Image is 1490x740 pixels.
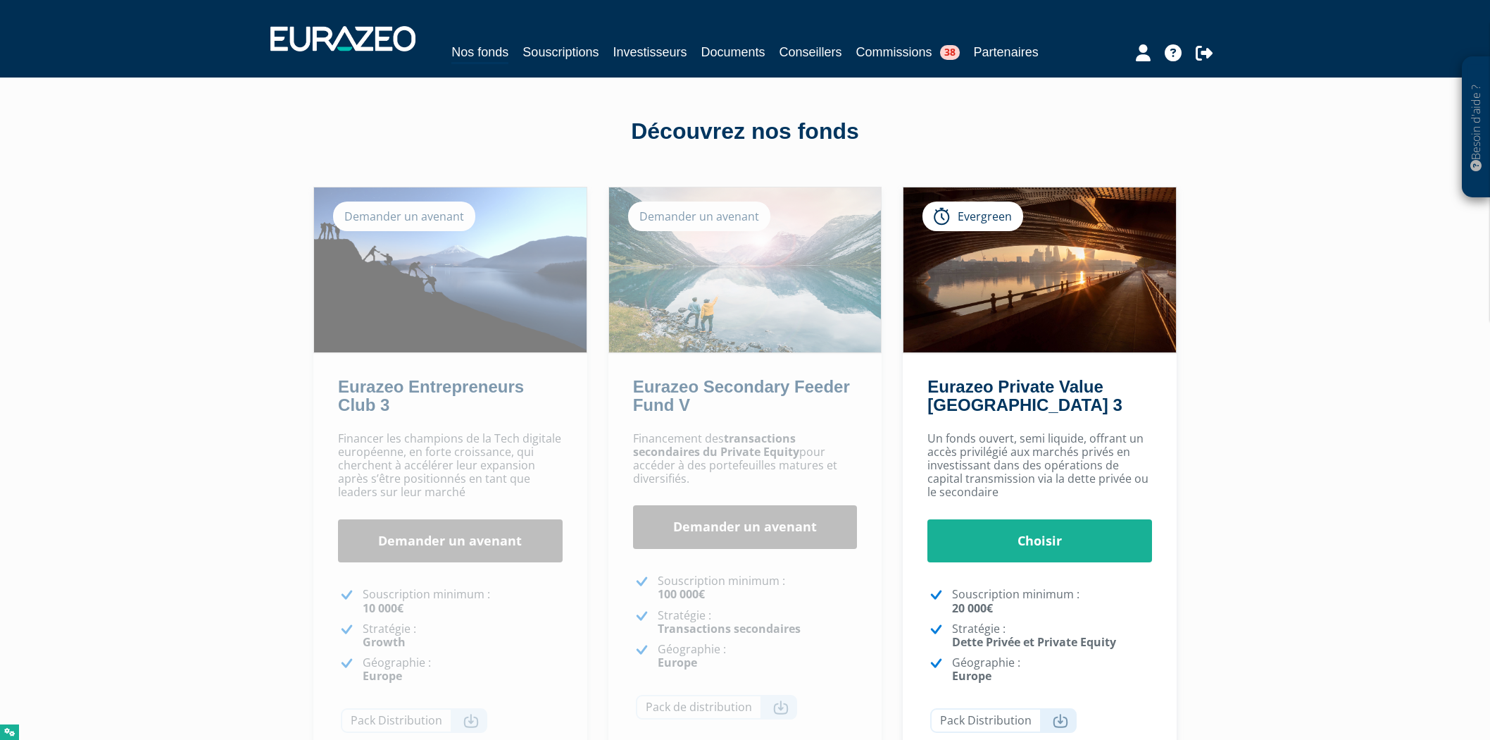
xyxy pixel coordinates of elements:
[930,708,1077,733] a: Pack Distribution
[903,187,1176,352] img: Eurazeo Private Value Europe 3
[1468,64,1484,191] p: Besoin d'aide ?
[609,187,882,352] img: Eurazeo Secondary Feeder Fund V
[628,202,770,231] div: Demander un avenant
[338,432,563,500] p: Financer les champions de la Tech digitale européenne, en forte croissance, qui cherchent à accél...
[952,656,1152,683] p: Géographie :
[952,600,993,616] strong: 20 000€
[940,45,960,60] span: 38
[613,42,687,62] a: Investisseurs
[658,655,697,670] strong: Europe
[658,586,705,602] strong: 100 000€
[658,574,858,601] p: Souscription minimum :
[363,588,563,615] p: Souscription minimum :
[338,377,524,414] a: Eurazeo Entrepreneurs Club 3
[344,116,1146,148] div: Découvrez nos fonds
[927,432,1152,500] p: Un fonds ouvert, semi liquide, offrant un accès privilégié aux marchés privés en investissant dan...
[952,588,1152,615] p: Souscription minimum :
[856,42,960,62] a: Commissions38
[952,634,1116,650] strong: Dette Privée et Private Equity
[333,202,475,231] div: Demander un avenant
[701,42,765,62] a: Documents
[927,519,1152,563] a: Choisir
[363,634,406,650] strong: Growth
[341,708,487,733] a: Pack Distribution
[636,695,797,720] a: Pack de distribution
[633,431,799,460] strong: transactions secondaires du Private Equity
[363,668,402,684] strong: Europe
[922,202,1023,231] div: Evergreen
[270,26,415,51] img: 1732889491-logotype_eurazeo_blanc_rvb.png
[314,187,587,352] img: Eurazeo Entrepreneurs Club 3
[658,609,858,636] p: Stratégie :
[363,656,563,683] p: Géographie :
[974,42,1039,62] a: Partenaires
[633,432,858,486] p: Financement des pour accéder à des portefeuilles matures et diversifiés.
[338,519,563,563] a: Demander un avenant
[451,42,508,64] a: Nos fonds
[633,505,858,549] a: Demander un avenant
[927,377,1122,414] a: Eurazeo Private Value [GEOGRAPHIC_DATA] 3
[952,668,991,684] strong: Europe
[522,42,599,62] a: Souscriptions
[363,622,563,649] p: Stratégie :
[952,622,1152,649] p: Stratégie :
[658,643,858,670] p: Géographie :
[633,377,850,414] a: Eurazeo Secondary Feeder Fund V
[658,621,801,636] strong: Transactions secondaires
[780,42,842,62] a: Conseillers
[363,600,403,616] strong: 10 000€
